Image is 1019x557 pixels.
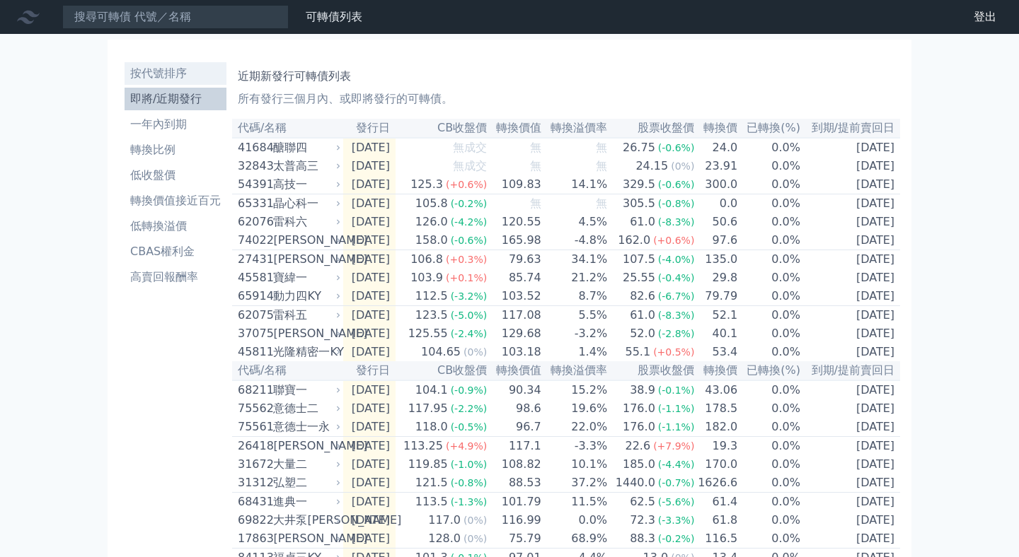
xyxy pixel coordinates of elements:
[453,141,487,154] span: 無成交
[62,5,289,29] input: 搜尋可轉債 代號／名稱
[273,382,338,399] div: 聯寶一
[738,455,801,474] td: 0.0%
[343,287,396,306] td: [DATE]
[488,231,542,250] td: 165.98
[238,288,270,305] div: 65914
[343,399,396,418] td: [DATE]
[695,511,738,529] td: 61.8
[125,167,226,184] li: 低收盤價
[542,493,608,512] td: 11.5%
[238,418,270,435] div: 75561
[627,493,658,510] div: 62.5
[653,346,694,358] span: (+0.5%)
[232,119,343,138] th: 代碼/名稱
[542,399,608,418] td: 19.6%
[464,346,487,358] span: (0%)
[273,530,338,547] div: [PERSON_NAME]
[125,113,226,136] a: 一年內到期
[273,400,338,417] div: 意德士二
[125,215,226,238] a: 低轉換溢價
[451,459,488,470] span: (-1.0%)
[801,269,900,287] td: [DATE]
[658,421,695,433] span: (-1.1%)
[695,306,738,325] td: 52.1
[488,175,542,194] td: 109.83
[451,421,488,433] span: (-0.5%)
[238,474,270,491] div: 31312
[801,157,900,175] td: [DATE]
[238,176,270,193] div: 54391
[620,251,658,268] div: 107.5
[464,533,487,544] span: (0%)
[658,254,695,265] span: (-4.0%)
[425,530,464,547] div: 128.0
[658,515,695,526] span: (-3.3%)
[801,119,900,138] th: 到期/提前賣回日
[408,251,446,268] div: 106.8
[396,361,488,380] th: CB收盤價
[453,159,487,172] span: 無成交
[273,288,338,305] div: 動力四KY
[627,530,658,547] div: 88.3
[273,139,338,156] div: 醣聯四
[633,158,671,175] div: 24.15
[343,437,396,456] td: [DATE]
[658,179,695,190] span: (-0.6%)
[738,119,801,138] th: 已轉換(%)
[658,291,695,302] span: (-6.7%)
[238,344,270,360] div: 45811
[801,306,900,325] td: [DATE]
[695,399,738,418] td: 178.5
[488,343,542,361] td: 103.18
[125,116,226,133] li: 一年內到期
[238,382,270,399] div: 68211
[125,189,226,212] a: 轉換價值接近百元
[413,307,451,324] div: 123.5
[464,515,487,526] span: (0%)
[343,380,396,399] td: [DATE]
[425,512,464,529] div: 117.0
[273,251,338,268] div: [PERSON_NAME]
[273,438,338,455] div: [PERSON_NAME]
[542,474,608,493] td: 37.2%
[125,90,226,107] li: 即將/近期發行
[738,399,801,418] td: 0.0%
[488,493,542,512] td: 101.79
[695,287,738,306] td: 79.79
[738,306,801,325] td: 0.0%
[125,164,226,187] a: 低收盤價
[451,291,488,302] span: (-3.2%)
[273,344,338,360] div: 光隆精密一KY
[488,399,542,418] td: 98.6
[413,288,451,305] div: 112.5
[125,88,226,110] a: 即將/近期發行
[801,213,900,231] td: [DATE]
[542,119,608,138] th: 轉換溢價率
[596,141,607,154] span: 無
[238,307,270,324] div: 62075
[451,403,488,414] span: (-2.2%)
[488,324,542,343] td: 129.68
[658,216,695,228] span: (-8.3%)
[488,250,542,269] td: 79.63
[238,438,270,455] div: 26418
[408,176,446,193] div: 125.3
[238,251,270,268] div: 27431
[801,493,900,512] td: [DATE]
[238,269,270,286] div: 45581
[695,250,738,269] td: 135.0
[273,195,338,212] div: 晶心科一
[530,197,541,210] span: 無
[343,529,396,549] td: [DATE]
[738,231,801,250] td: 0.0%
[343,324,396,343] td: [DATE]
[542,231,608,250] td: -4.8%
[738,175,801,194] td: 0.0%
[273,176,338,193] div: 高技一
[695,157,738,175] td: 23.91
[623,438,654,455] div: 22.6
[627,325,658,342] div: 52.0
[542,250,608,269] td: 34.1%
[446,254,487,265] span: (+0.3%)
[738,194,801,213] td: 0.0%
